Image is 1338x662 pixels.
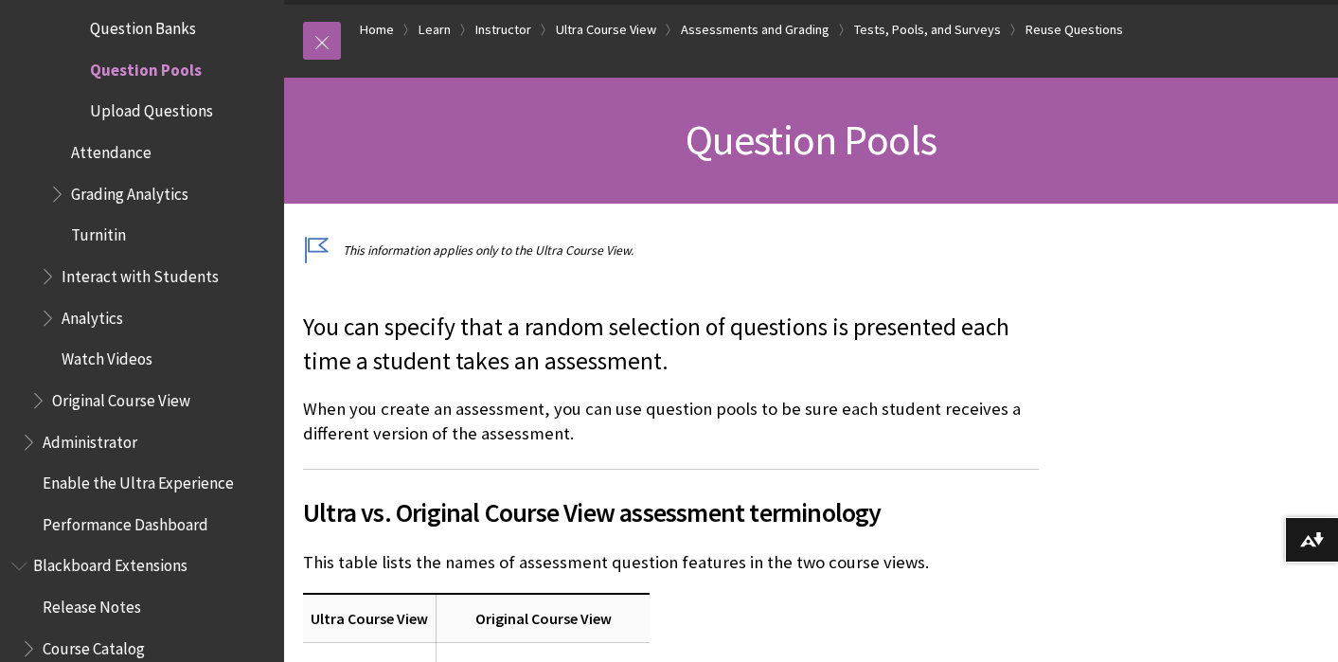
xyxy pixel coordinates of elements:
[71,178,188,204] span: Grading Analytics
[1026,18,1123,42] a: Reuse Questions
[43,633,145,658] span: Course Catalog
[43,509,208,534] span: Performance Dashboard
[360,18,394,42] a: Home
[854,18,1001,42] a: Tests, Pools, and Surveys
[43,591,141,617] span: Release Notes
[303,492,1039,532] span: Ultra vs. Original Course View assessment terminology
[303,550,1039,575] p: This table lists the names of assessment question features in the two course views.
[33,550,187,576] span: Blackboard Extensions
[681,18,830,42] a: Assessments and Grading
[90,96,213,121] span: Upload Questions
[52,385,190,410] span: Original Course View
[303,311,1039,379] p: You can specify that a random selection of questions is presented each time a student takes an as...
[686,114,937,166] span: Question Pools
[71,136,152,162] span: Attendance
[303,242,1039,259] p: This information applies only to the Ultra Course View.
[43,426,137,452] span: Administrator
[71,220,126,245] span: Turnitin
[62,260,219,286] span: Interact with Students
[43,467,234,492] span: Enable the Ultra Experience
[437,594,651,643] th: Original Course View
[62,343,152,368] span: Watch Videos
[303,397,1039,446] p: When you create an assessment, you can use question pools to be sure each student receives a diff...
[556,18,656,42] a: Ultra Course View
[303,594,437,643] th: Ultra Course View
[90,12,196,38] span: Question Banks
[419,18,451,42] a: Learn
[62,302,123,328] span: Analytics
[475,18,531,42] a: Instructor
[90,54,202,80] span: Question Pools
